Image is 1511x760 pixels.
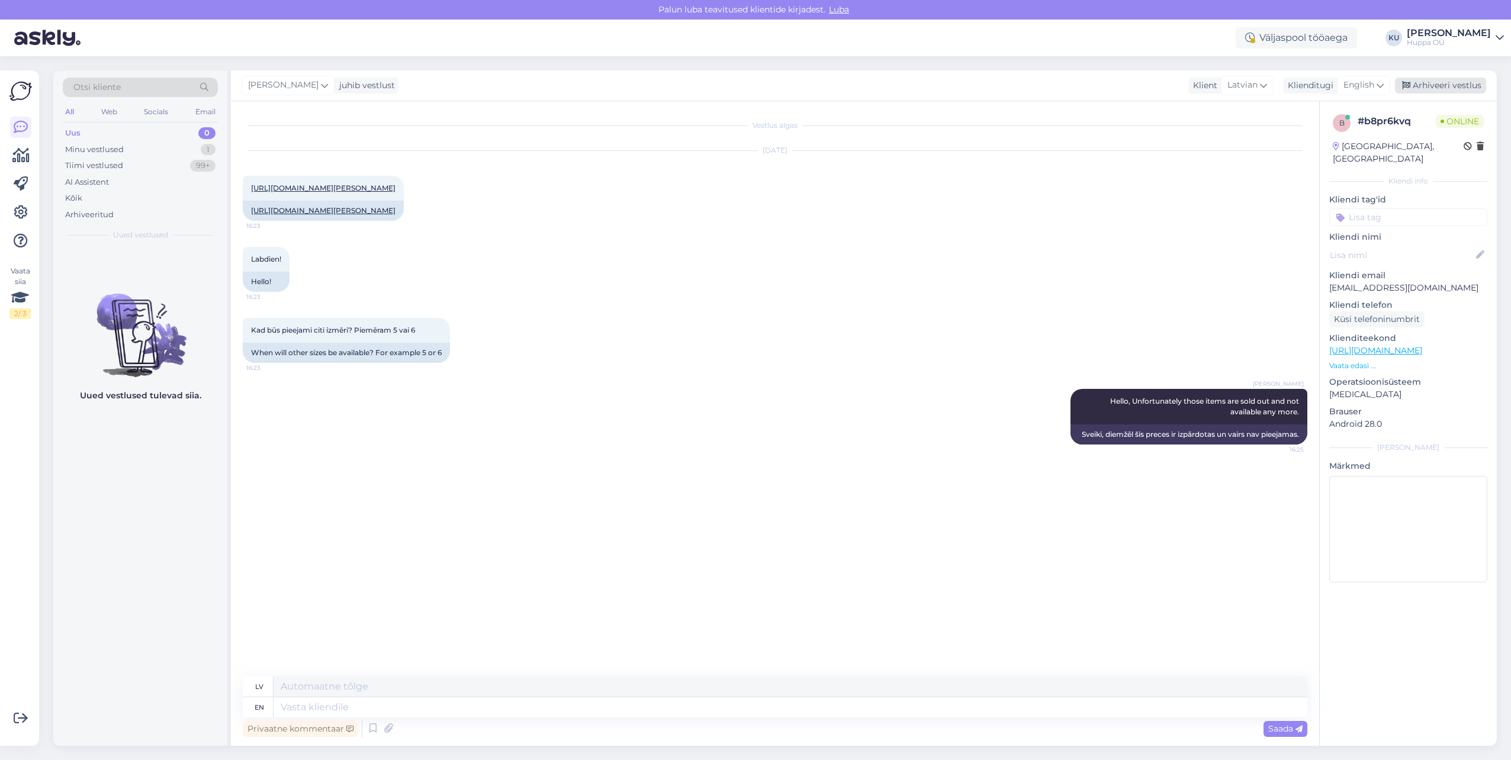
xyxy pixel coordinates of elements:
[1070,424,1307,445] div: Sveiki, diemžēl šīs preces ir izpārdotas un vairs nav pieejamas.
[1329,332,1487,344] p: Klienditeekond
[255,677,263,697] div: lv
[65,127,81,139] div: Uus
[65,176,109,188] div: AI Assistent
[1329,194,1487,206] p: Kliendi tag'id
[251,255,281,263] span: Labdien!
[1329,376,1487,388] p: Operatsioonisüsteem
[1329,311,1425,327] div: Küsi telefoninumbrit
[1407,38,1491,47] div: Huppa OÜ
[65,209,114,221] div: Arhiveeritud
[1329,231,1487,243] p: Kliendi nimi
[1407,28,1491,38] div: [PERSON_NAME]
[1343,79,1374,92] span: English
[1253,379,1304,388] span: [PERSON_NAME]
[1329,299,1487,311] p: Kliendi telefon
[246,292,291,301] span: 16:23
[1407,28,1504,47] a: [PERSON_NAME]Huppa OÜ
[1329,418,1487,430] p: Android 28.0
[1395,78,1486,94] div: Arhiveeri vestlus
[335,79,395,92] div: juhib vestlust
[251,183,396,192] a: [URL][DOMAIN_NAME][PERSON_NAME]
[1188,79,1217,92] div: Klient
[1333,140,1464,165] div: [GEOGRAPHIC_DATA], [GEOGRAPHIC_DATA]
[65,192,82,204] div: Kõik
[1329,360,1487,371] p: Vaata edasi ...
[243,272,290,292] div: Hello!
[73,81,121,94] span: Otsi kliente
[251,206,396,215] a: [URL][DOMAIN_NAME][PERSON_NAME]
[1259,445,1304,454] span: 16:25
[201,144,216,156] div: 1
[63,104,76,120] div: All
[243,343,450,363] div: When will other sizes be available? For example 5 or 6
[243,120,1307,131] div: Vestlus algas
[246,221,291,230] span: 16:23
[1339,118,1345,127] span: b
[243,721,358,737] div: Privaatne kommentaar
[65,144,124,156] div: Minu vestlused
[1329,282,1487,294] p: [EMAIL_ADDRESS][DOMAIN_NAME]
[255,697,264,717] div: en
[1329,269,1487,282] p: Kliendi email
[1329,405,1487,418] p: Brauser
[1283,79,1333,92] div: Klienditugi
[1268,723,1303,734] span: Saada
[243,145,1307,156] div: [DATE]
[9,80,32,102] img: Askly Logo
[1330,249,1474,262] input: Lisa nimi
[53,272,227,379] img: No chats
[142,104,171,120] div: Socials
[113,230,168,240] span: Uued vestlused
[198,127,216,139] div: 0
[825,4,853,15] span: Luba
[1436,115,1484,128] span: Online
[1385,30,1402,46] div: KU
[1236,27,1357,49] div: Väljaspool tööaega
[1110,397,1301,416] span: Hello, Unfortunately those items are sold out and not available any more.
[1329,345,1422,356] a: [URL][DOMAIN_NAME]
[1358,114,1436,128] div: # b8pr6kvq
[1329,388,1487,401] p: [MEDICAL_DATA]
[1329,176,1487,186] div: Kliendi info
[80,389,201,402] p: Uued vestlused tulevad siia.
[1329,460,1487,472] p: Märkmed
[1227,79,1258,92] span: Latvian
[9,308,31,319] div: 2 / 3
[99,104,120,120] div: Web
[1329,442,1487,453] div: [PERSON_NAME]
[246,363,291,372] span: 16:23
[65,160,123,172] div: Tiimi vestlused
[1329,208,1487,226] input: Lisa tag
[251,326,415,334] span: Kad būs pieejami citi izmēri? Piemēram 5 vai 6
[248,79,319,92] span: [PERSON_NAME]
[190,160,216,172] div: 99+
[193,104,218,120] div: Email
[9,266,31,319] div: Vaata siia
